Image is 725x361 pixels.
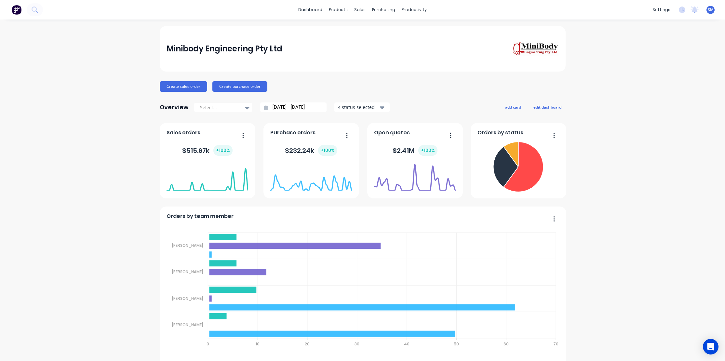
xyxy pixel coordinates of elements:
tspan: 30 [355,341,359,347]
div: sales [351,5,369,15]
tspan: [PERSON_NAME] [172,322,203,328]
span: Orders by status [477,129,523,137]
tspan: [PERSON_NAME] [172,296,203,301]
span: Open quotes [374,129,410,137]
div: settings [649,5,674,15]
tspan: 70 [553,341,558,347]
div: + 100 % [213,145,233,156]
tspan: [PERSON_NAME] [172,243,203,248]
div: $ 232.24k [285,145,337,156]
button: 4 status selected [334,102,390,112]
tspan: 40 [404,341,409,347]
a: dashboard [295,5,326,15]
button: edit dashboard [529,103,566,111]
div: + 100 % [418,145,437,156]
tspan: 50 [454,341,459,347]
img: Minibody Engineering Pty Ltd [513,41,558,56]
div: 4 status selected [338,104,379,111]
tspan: 20 [305,341,310,347]
div: productivity [398,5,430,15]
span: Sales orders [167,129,200,137]
div: products [326,5,351,15]
tspan: 60 [503,341,509,347]
button: Create purchase order [212,81,267,92]
div: Minibody Engineering Pty Ltd [167,42,282,55]
tspan: 0 [207,341,209,347]
div: $ 2.41M [393,145,437,156]
span: SM [708,7,714,13]
div: Open Intercom Messenger [703,339,718,354]
div: purchasing [369,5,398,15]
tspan: [PERSON_NAME] [172,269,203,274]
button: Create sales order [160,81,207,92]
div: Overview [160,101,189,114]
img: Factory [12,5,21,15]
tspan: 10 [256,341,260,347]
button: add card [501,103,525,111]
span: Purchase orders [270,129,316,137]
span: Orders by team member [167,212,234,220]
div: + 100 % [318,145,337,156]
div: $ 515.67k [182,145,233,156]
